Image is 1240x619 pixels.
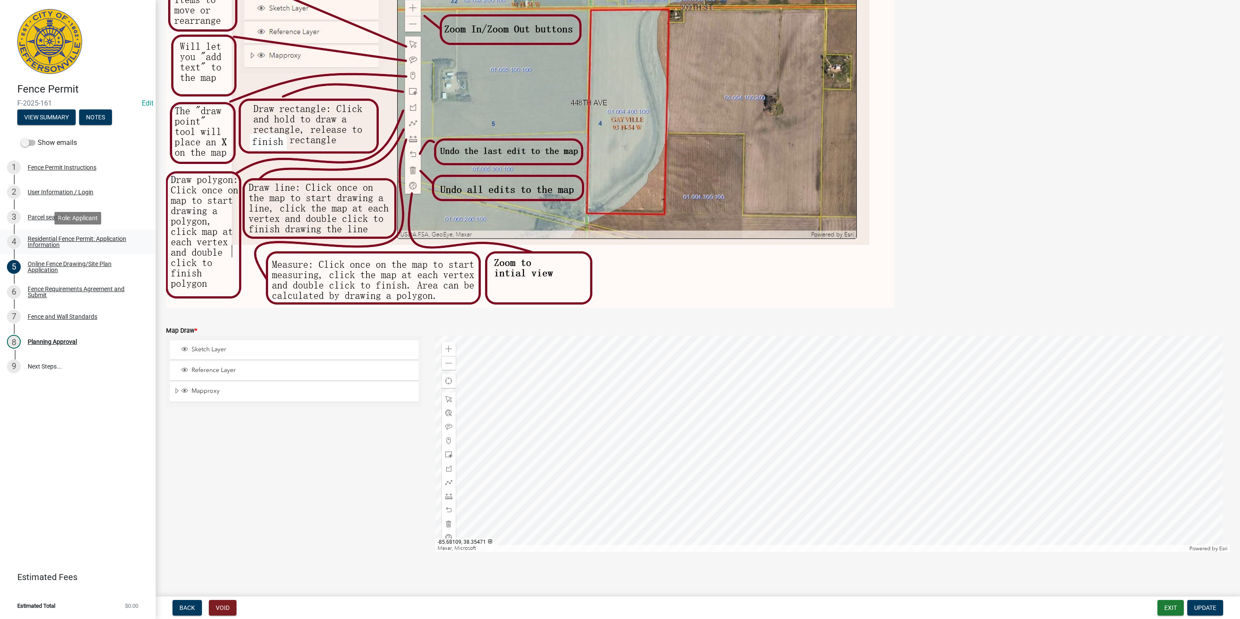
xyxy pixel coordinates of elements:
[17,99,138,107] span: F-2025-161
[7,359,21,373] div: 9
[189,366,415,374] span: Reference Layer
[28,314,97,320] div: Fence and Wall Standards
[7,235,21,249] div: 4
[7,285,21,299] div: 6
[1219,545,1227,552] a: Esri
[142,99,153,107] wm-modal-confirm: Edit Application Number
[1187,600,1223,616] button: Update
[7,335,21,349] div: 8
[79,109,112,125] button: Notes
[28,286,142,298] div: Fence Requirements Agreement and Submit
[28,189,93,195] div: User Information / Login
[189,387,415,395] span: Mapproxy
[435,545,1188,552] div: Maxar, Microsoft
[17,603,55,609] span: Estimated Total
[170,382,419,402] li: Mapproxy
[173,387,180,396] span: Expand
[180,366,415,375] div: Reference Layer
[17,114,76,121] wm-modal-confirm: Summary
[189,346,415,353] span: Sketch Layer
[442,356,456,370] div: Zoom out
[17,83,149,96] h4: Fence Permit
[7,160,21,174] div: 1
[7,185,21,199] div: 2
[21,138,77,148] label: Show emails
[17,109,76,125] button: View Summary
[7,310,21,324] div: 7
[28,261,142,273] div: Online Fence Drawing/Site Plan Application
[54,212,101,225] div: Role: Applicant
[28,164,96,170] div: Fence Permit Instructions
[142,99,153,107] a: Edit
[17,9,82,74] img: City of Jeffersonville, Indiana
[7,568,142,586] a: Estimated Fees
[1157,600,1184,616] button: Exit
[125,603,138,609] span: $0.00
[28,214,64,220] div: Parcel search
[173,600,202,616] button: Back
[28,339,77,345] div: Planning Approval
[1194,604,1216,611] span: Update
[180,346,415,354] div: Sketch Layer
[79,114,112,121] wm-modal-confirm: Notes
[7,210,21,224] div: 3
[7,260,21,274] div: 5
[442,342,456,356] div: Zoom in
[179,604,195,611] span: Back
[209,600,236,616] button: Void
[170,340,419,360] li: Sketch Layer
[166,328,197,334] label: Map Draw
[180,387,415,396] div: Mapproxy
[442,374,456,388] div: Find my location
[28,236,142,248] div: Residential Fence Permit: Application Information
[170,361,419,381] li: Reference Layer
[1187,545,1230,552] div: Powered by
[169,338,419,404] ul: Layer List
